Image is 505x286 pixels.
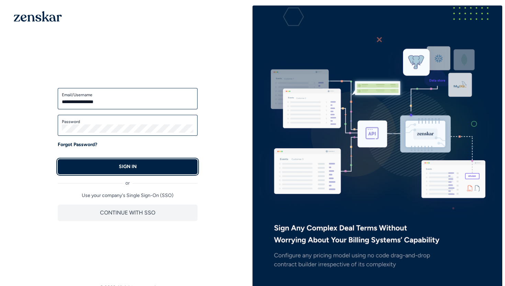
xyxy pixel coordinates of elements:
[119,163,137,170] p: SIGN IN
[58,205,198,221] button: CONTINUE WITH SSO
[58,141,97,148] a: Forgot Password?
[62,119,193,124] label: Password
[58,159,198,174] button: SIGN IN
[14,11,62,22] img: 1OGAJ2xQqyY4LXKgY66KYq0eOWRCkrZdAb3gUhuVAqdWPZE9SRJmCz+oDMSn4zDLXe31Ii730ItAGKgCKgCCgCikA4Av8PJUP...
[58,192,198,199] p: Use your company's Single Sign-On (SSO)
[62,92,193,98] label: Email/Username
[58,174,198,187] div: or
